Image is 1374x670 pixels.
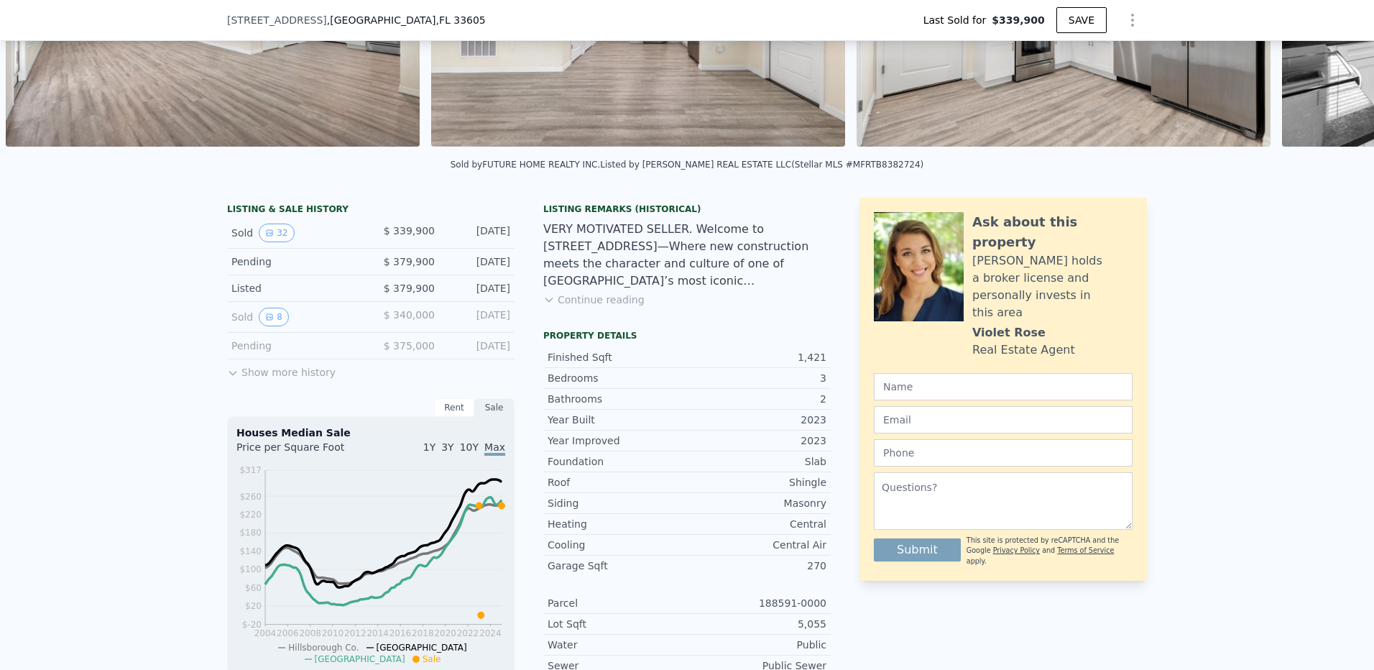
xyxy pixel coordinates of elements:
[548,433,687,448] div: Year Improved
[259,308,289,326] button: View historical data
[687,617,826,631] div: 5,055
[600,160,923,170] div: Listed by [PERSON_NAME] REAL ESTATE LLC (Stellar MLS #MFRTB8382724)
[1118,6,1147,35] button: Show Options
[548,538,687,552] div: Cooling
[435,14,485,26] span: , FL 33605
[548,392,687,406] div: Bathrooms
[446,339,510,353] div: [DATE]
[242,620,262,630] tspan: $-20
[972,324,1046,341] div: Violet Rose
[412,628,434,638] tspan: 2018
[299,628,321,638] tspan: 2008
[446,254,510,269] div: [DATE]
[543,221,831,290] div: VERY MOTIVATED SELLER. Welcome to [STREET_ADDRESS]—Where new construction meets the character and...
[548,517,687,531] div: Heating
[543,293,645,307] button: Continue reading
[288,643,359,653] span: Hillsborough Co.
[441,441,453,453] span: 3Y
[236,426,505,440] div: Houses Median Sale
[687,517,826,531] div: Central
[384,256,435,267] span: $ 379,900
[389,628,412,638] tspan: 2016
[245,601,262,611] tspan: $20
[548,638,687,652] div: Water
[446,281,510,295] div: [DATE]
[1056,7,1107,33] button: SAVE
[231,224,359,242] div: Sold
[548,350,687,364] div: Finished Sqft
[239,546,262,556] tspan: $140
[687,538,826,552] div: Central Air
[239,492,262,502] tspan: $260
[259,224,294,242] button: View historical data
[543,203,831,215] div: Listing Remarks (Historical)
[548,413,687,427] div: Year Built
[548,475,687,490] div: Roof
[457,628,479,638] tspan: 2022
[434,628,456,638] tspan: 2020
[239,465,262,475] tspan: $317
[384,309,435,321] span: $ 340,000
[231,254,359,269] div: Pending
[474,398,515,417] div: Sale
[874,538,961,561] button: Submit
[239,564,262,574] tspan: $100
[384,225,435,237] span: $ 339,900
[687,350,826,364] div: 1,421
[548,596,687,610] div: Parcel
[231,281,359,295] div: Listed
[687,559,826,573] div: 270
[687,638,826,652] div: Public
[687,496,826,510] div: Masonry
[687,371,826,385] div: 3
[239,510,262,520] tspan: $220
[874,439,1133,467] input: Phone
[460,441,479,453] span: 10Y
[227,203,515,218] div: LISTING & SALE HISTORY
[377,643,467,653] span: [GEOGRAPHIC_DATA]
[687,454,826,469] div: Slab
[972,252,1133,321] div: [PERSON_NAME] holds a broker license and personally invests in this area
[993,546,1040,554] a: Privacy Policy
[548,617,687,631] div: Lot Sqft
[687,392,826,406] div: 2
[227,13,327,27] span: [STREET_ADDRESS]
[277,628,299,638] tspan: 2006
[548,496,687,510] div: Siding
[548,371,687,385] div: Bedrooms
[366,628,389,638] tspan: 2014
[972,212,1133,252] div: Ask about this property
[967,536,1133,566] div: This site is protected by reCAPTCHA and the Google and apply.
[687,413,826,427] div: 2023
[543,330,831,341] div: Property details
[227,359,336,380] button: Show more history
[479,628,502,638] tspan: 2024
[1057,546,1114,554] a: Terms of Service
[687,433,826,448] div: 2023
[344,628,366,638] tspan: 2012
[874,406,1133,433] input: Email
[874,373,1133,400] input: Name
[384,283,435,294] span: $ 379,900
[972,341,1075,359] div: Real Estate Agent
[231,339,359,353] div: Pending
[231,308,359,326] div: Sold
[239,528,262,538] tspan: $180
[384,340,435,352] span: $ 375,000
[236,440,371,463] div: Price per Square Foot
[992,13,1045,27] span: $339,900
[254,628,277,638] tspan: 2004
[548,454,687,469] div: Foundation
[923,13,992,27] span: Last Sold for
[446,224,510,242] div: [DATE]
[434,398,474,417] div: Rent
[451,160,601,170] div: Sold by FUTURE HOME REALTY INC .
[327,13,486,27] span: , [GEOGRAPHIC_DATA]
[446,308,510,326] div: [DATE]
[322,628,344,638] tspan: 2010
[315,654,405,664] span: [GEOGRAPHIC_DATA]
[687,596,826,610] div: 188591-0000
[423,654,441,664] span: Sale
[548,559,687,573] div: Garage Sqft
[687,475,826,490] div: Shingle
